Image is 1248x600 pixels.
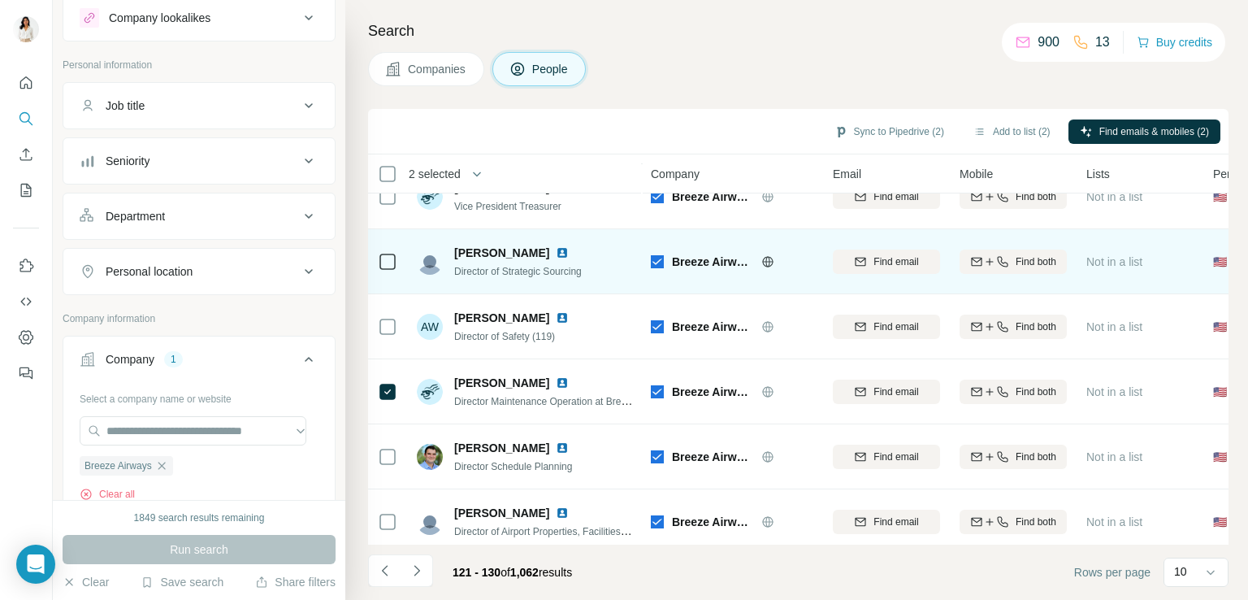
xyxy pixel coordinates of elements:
[556,507,569,520] img: LinkedIn logo
[960,380,1067,404] button: Find both
[556,246,569,259] img: LinkedIn logo
[833,445,940,469] button: Find email
[651,320,664,333] img: Logo of Breeze Airways
[500,566,510,579] span: of
[63,58,336,72] p: Personal information
[80,385,318,407] div: Select a company name or website
[960,185,1067,209] button: Find both
[141,574,223,590] button: Save search
[1086,190,1142,203] span: Not in a list
[532,61,570,77] span: People
[1086,320,1142,333] span: Not in a list
[1213,449,1227,465] span: 🇺🇸
[13,104,39,133] button: Search
[651,515,664,528] img: Logo of Breeze Airways
[454,524,709,537] span: Director of Airport Properties, Facilities & Contract Services
[417,444,443,470] img: Avatar
[1213,254,1227,270] span: 🇺🇸
[1086,166,1110,182] span: Lists
[962,120,1062,144] button: Add to list (2)
[833,380,940,404] button: Find email
[409,166,461,182] span: 2 selected
[401,554,433,587] button: Navigate to next page
[106,208,165,224] div: Department
[255,574,336,590] button: Share filters
[960,250,1067,274] button: Find both
[1174,563,1187,580] p: 10
[873,254,918,269] span: Find email
[672,449,753,465] span: Breeze Airways
[672,254,753,270] span: Breeze Airways
[13,176,39,205] button: My lists
[1099,124,1209,139] span: Find emails & mobiles (2)
[510,566,539,579] span: 1,062
[672,189,753,205] span: Breeze Airways
[13,251,39,280] button: Use Surfe on LinkedIn
[13,16,39,42] img: Avatar
[1137,31,1212,54] button: Buy credits
[960,166,993,182] span: Mobile
[1016,385,1056,399] span: Find both
[454,505,549,521] span: [PERSON_NAME]
[454,310,549,326] span: [PERSON_NAME]
[1086,385,1142,398] span: Not in a list
[960,445,1067,469] button: Find both
[1213,319,1227,335] span: 🇺🇸
[13,140,39,169] button: Enrich CSV
[651,450,664,463] img: Logo of Breeze Airways
[1016,320,1056,334] span: Find both
[80,487,135,502] button: Clear all
[408,61,467,77] span: Companies
[873,450,918,464] span: Find email
[368,20,1228,42] h4: Search
[63,574,109,590] button: Clear
[106,98,145,114] div: Job title
[454,440,549,456] span: [PERSON_NAME]
[1038,33,1059,52] p: 900
[109,10,210,26] div: Company lookalikes
[873,515,918,529] span: Find email
[1016,189,1056,204] span: Find both
[453,566,500,579] span: 121 - 130
[873,189,918,204] span: Find email
[833,166,861,182] span: Email
[63,340,335,385] button: Company1
[1016,450,1056,464] span: Find both
[651,190,664,203] img: Logo of Breeze Airways
[417,509,443,535] img: Avatar
[1016,254,1056,269] span: Find both
[453,566,572,579] span: results
[454,331,555,342] span: Director of Safety (119)
[823,120,955,144] button: Sync to Pipedrive (2)
[833,250,940,274] button: Find email
[672,514,753,530] span: Breeze Airways
[454,201,561,212] span: Vice President Treasurer
[556,311,569,324] img: LinkedIn logo
[873,385,918,399] span: Find email
[1213,384,1227,400] span: 🇺🇸
[368,554,401,587] button: Navigate to previous page
[16,545,55,584] div: Open Intercom Messenger
[13,359,39,388] button: Feedback
[1213,514,1227,530] span: 🇺🇸
[651,166,700,182] span: Company
[1213,189,1227,205] span: 🇺🇸
[960,510,1067,534] button: Find both
[13,287,39,316] button: Use Surfe API
[1086,255,1142,268] span: Not in a list
[13,323,39,352] button: Dashboard
[134,511,265,525] div: 1849 search results remaining
[651,255,664,268] img: Logo of Breeze Airways
[417,184,443,210] img: Avatar
[63,197,335,236] button: Department
[1016,515,1056,529] span: Find both
[106,153,149,169] div: Seniority
[1086,515,1142,528] span: Not in a list
[106,351,154,367] div: Company
[651,385,664,398] img: Logo of Breeze Airways
[556,441,569,454] img: LinkedIn logo
[960,315,1067,339] button: Find both
[672,319,753,335] span: Breeze Airways
[833,185,940,209] button: Find email
[454,394,673,407] span: Director Maintenance Operation at Breeze Airways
